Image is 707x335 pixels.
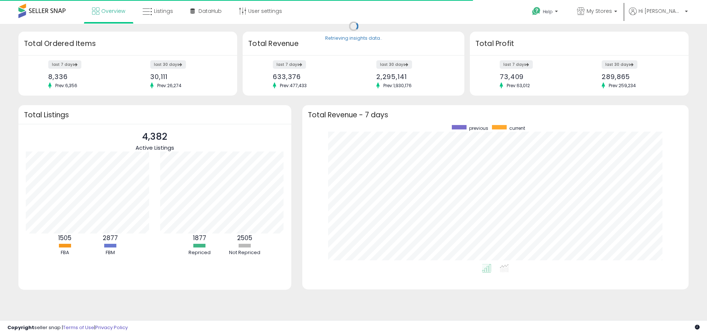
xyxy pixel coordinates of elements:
[526,1,565,24] a: Help
[325,35,382,42] div: Retrieving insights data..
[58,234,71,242] b: 1505
[237,234,252,242] b: 2505
[7,324,34,331] strong: Copyright
[24,112,286,118] h3: Total Listings
[532,7,541,16] i: Get Help
[223,249,267,256] div: Not Repriced
[136,144,174,152] span: Active Listings
[469,125,488,131] span: previous
[602,60,637,69] label: last 30 days
[43,249,87,256] div: FBA
[103,234,118,242] b: 2877
[24,39,232,49] h3: Total Ordered Items
[136,130,174,144] p: 4,382
[380,82,415,89] span: Prev: 1,930,176
[150,73,224,81] div: 30,111
[88,249,132,256] div: FBM
[276,82,310,89] span: Prev: 477,433
[500,60,533,69] label: last 7 days
[7,324,128,331] div: seller snap | |
[193,234,206,242] b: 1877
[605,82,640,89] span: Prev: 259,234
[63,324,94,331] a: Terms of Use
[376,60,412,69] label: last 30 days
[154,82,185,89] span: Prev: 26,274
[629,7,688,24] a: Hi [PERSON_NAME]
[587,7,612,15] span: My Stores
[475,39,683,49] h3: Total Profit
[48,60,81,69] label: last 7 days
[198,7,222,15] span: DataHub
[376,73,451,81] div: 2,295,141
[273,60,306,69] label: last 7 days
[101,7,125,15] span: Overview
[500,73,574,81] div: 73,409
[150,60,186,69] label: last 30 days
[48,73,122,81] div: 8,336
[154,7,173,15] span: Listings
[248,39,459,49] h3: Total Revenue
[509,125,525,131] span: current
[273,73,348,81] div: 633,376
[639,7,683,15] span: Hi [PERSON_NAME]
[602,73,676,81] div: 289,865
[177,249,222,256] div: Repriced
[95,324,128,331] a: Privacy Policy
[52,82,81,89] span: Prev: 6,356
[503,82,534,89] span: Prev: 63,012
[543,8,553,15] span: Help
[308,112,683,118] h3: Total Revenue - 7 days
